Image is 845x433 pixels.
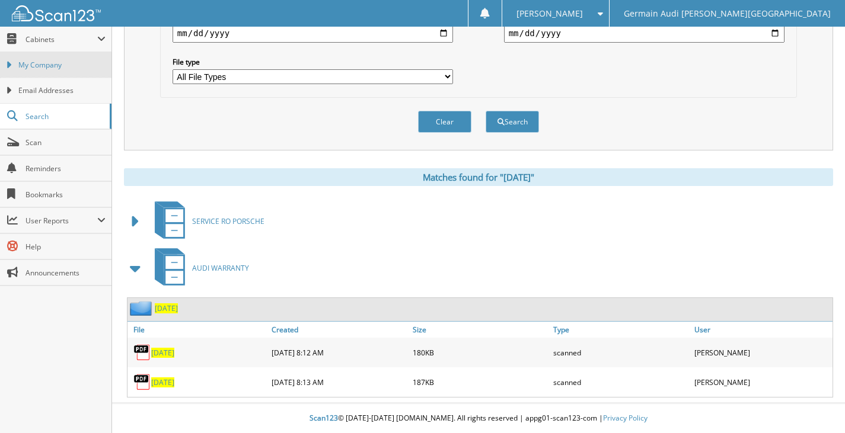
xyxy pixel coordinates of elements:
[155,303,178,313] a: [DATE]
[25,242,106,252] span: Help
[25,216,97,226] span: User Reports
[12,5,101,21] img: scan123-logo-white.svg
[486,111,539,133] button: Search
[124,168,833,186] div: Matches found for "[DATE]"
[148,198,264,245] a: SERVICE RO PORSCHE
[151,377,174,387] a: [DATE]
[691,322,833,338] a: User
[25,163,106,174] span: Reminders
[418,111,471,133] button: Clear
[603,413,648,423] a: Privacy Policy
[624,10,831,17] span: Germain Audi [PERSON_NAME][GEOGRAPHIC_DATA]
[550,341,691,364] div: scanned
[25,190,106,200] span: Bookmarks
[151,348,174,358] a: [DATE]
[130,301,155,316] img: folder2.png
[410,341,551,364] div: 180KB
[25,34,97,44] span: Cabinets
[550,370,691,394] div: scanned
[192,263,249,273] span: AUDI WARRANTY
[127,322,269,338] a: File
[691,341,833,364] div: [PERSON_NAME]
[133,344,151,361] img: PDF.png
[516,10,583,17] span: [PERSON_NAME]
[25,137,106,147] span: Scan
[410,370,551,394] div: 187KB
[192,216,264,226] span: SERVICE RO PORSCHE
[148,245,249,291] a: AUDI WARRANTY
[410,322,551,338] a: Size
[504,24,785,43] input: end
[550,322,691,338] a: Type
[133,373,151,391] img: PDF.png
[173,24,454,43] input: start
[25,111,104,121] span: Search
[691,370,833,394] div: [PERSON_NAME]
[25,268,106,278] span: Announcements
[18,60,106,70] span: My Company
[18,85,106,96] span: Email Addresses
[269,341,410,364] div: [DATE] 8:12 AM
[269,322,410,338] a: Created
[269,370,410,394] div: [DATE] 8:13 AM
[173,57,454,67] label: File type
[310,413,338,423] span: Scan123
[112,404,845,433] div: © [DATE]-[DATE] [DOMAIN_NAME]. All rights reserved | appg01-scan123-com |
